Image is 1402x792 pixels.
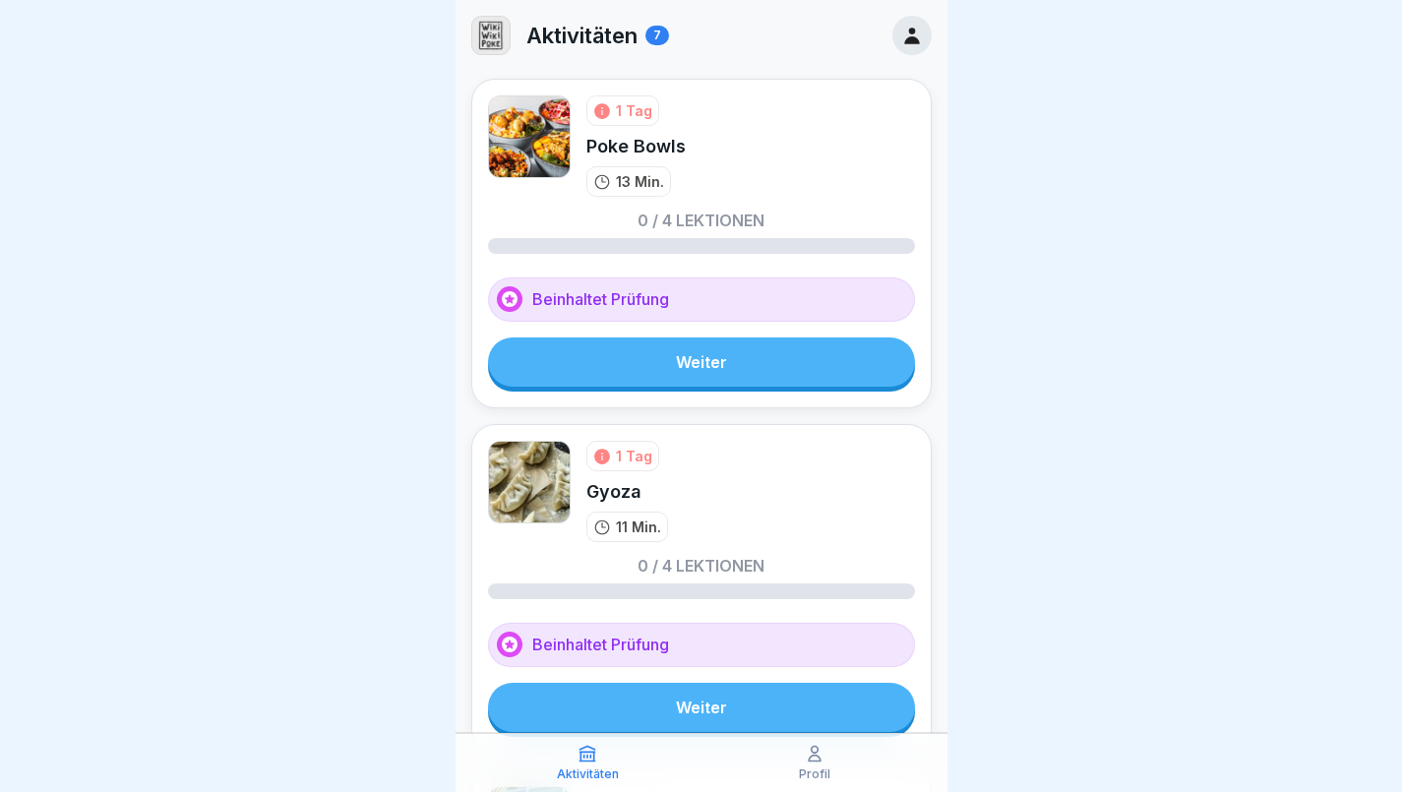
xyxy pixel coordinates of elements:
div: 1 Tag [616,446,652,466]
p: 0 / 4 Lektionen [638,558,764,574]
p: 0 / 4 Lektionen [638,213,764,228]
p: Aktivitäten [557,767,619,781]
div: Beinhaltet Prüfung [488,623,915,667]
div: Beinhaltet Prüfung [488,277,915,322]
p: Profil [799,767,830,781]
p: 11 Min. [616,517,661,537]
img: m9hyeie8o3vhg7z4rath3bh9.png [488,95,571,178]
a: Weiter [488,683,915,732]
img: zwp4h8zk3kg0hwsr8vr9nbgf.png [472,17,510,54]
p: 13 Min. [616,171,664,192]
div: Poke Bowls [586,134,686,158]
a: Weiter [488,337,915,387]
img: oy1303grykxncxuxa66iqgsu.png [488,441,571,523]
div: 7 [645,26,669,45]
p: Aktivitäten [526,23,638,48]
div: 1 Tag [616,100,652,121]
div: Gyoza [586,479,668,504]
